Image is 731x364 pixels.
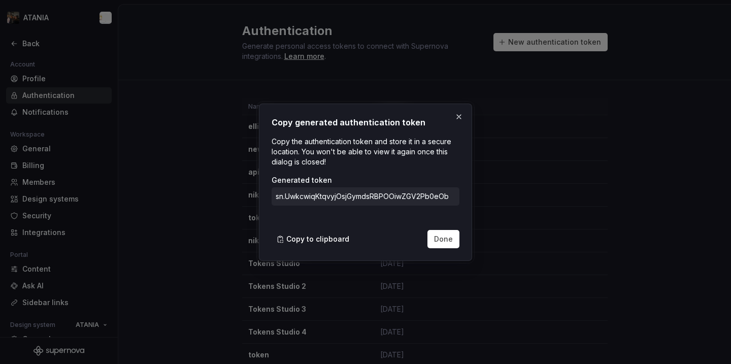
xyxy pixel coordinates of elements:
span: Copy to clipboard [286,234,349,244]
span: Done [434,234,453,244]
h2: Copy generated authentication token [272,116,459,128]
p: Copy the authentication token and store it in a secure location. You won't be able to view it aga... [272,137,459,167]
button: Copy to clipboard [272,230,356,248]
button: Done [427,230,459,248]
label: Generated token [272,175,332,185]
